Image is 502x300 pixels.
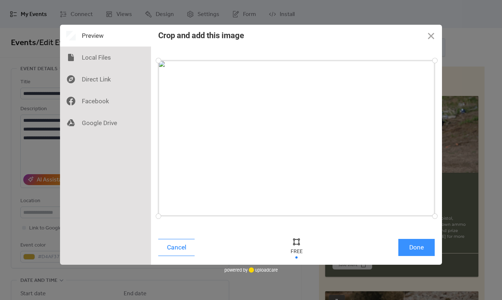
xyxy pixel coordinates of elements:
div: powered by [224,265,278,276]
div: Google Drive [60,112,151,134]
div: Crop and add this image [158,31,244,40]
button: Close [420,25,442,47]
div: Preview [60,25,151,47]
a: uploadcare [248,267,278,273]
div: Direct Link [60,68,151,90]
div: Facebook [60,90,151,112]
button: Cancel [158,239,195,256]
div: Local Files [60,47,151,68]
button: Done [398,239,435,256]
